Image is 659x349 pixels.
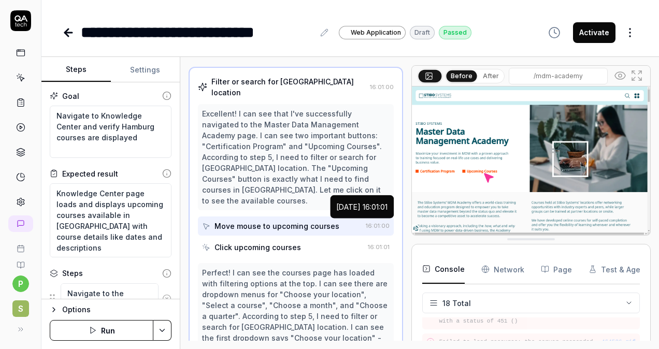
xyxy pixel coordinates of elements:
button: Run [50,320,153,341]
button: Remove step [159,288,175,309]
button: Page [541,255,572,284]
div: [DATE] 16:01:01 [336,201,388,212]
button: S [4,292,37,319]
button: 464526.gif [601,338,636,346]
button: Show all interative elements [612,67,628,84]
time: 16:01:00 [370,83,394,91]
div: Passed [439,26,471,39]
time: 16:01:01 [368,243,390,251]
div: Steps [62,268,83,279]
div: Options [62,303,171,316]
button: Open in full screen [628,67,645,84]
span: S [12,300,29,317]
a: Book a call with us [4,236,37,253]
a: New conversation [8,215,33,232]
a: Documentation [4,253,37,269]
button: View version history [542,22,567,43]
button: Test & Agent [589,255,648,284]
button: Options [50,303,171,316]
button: Before [447,70,477,81]
a: Web Application [339,25,406,39]
img: Screenshot [412,86,650,235]
div: Filter or search for [GEOGRAPHIC_DATA] location [211,76,366,98]
div: Click upcoming courses [214,242,301,253]
button: Move mouse to upcoming courses16:01:00 [198,216,394,236]
button: p [12,275,29,292]
div: Suggestions [50,283,171,314]
button: Network [481,255,524,284]
button: Console [422,255,465,284]
div: Goal [62,91,79,101]
button: Steps [41,57,111,82]
div: Draft [410,26,435,39]
span: Web Application [351,28,401,37]
button: Settings [111,57,180,82]
div: Excellent! I can see that I've successfully navigated to the Master Data Management Academy page.... [202,108,390,206]
button: After [479,70,503,82]
button: Click upcoming courses16:01:01 [198,238,394,257]
div: Move mouse to upcoming courses [214,221,339,231]
div: Expected result [62,168,118,179]
button: Activate [573,22,615,43]
time: 16:01:00 [366,222,390,229]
